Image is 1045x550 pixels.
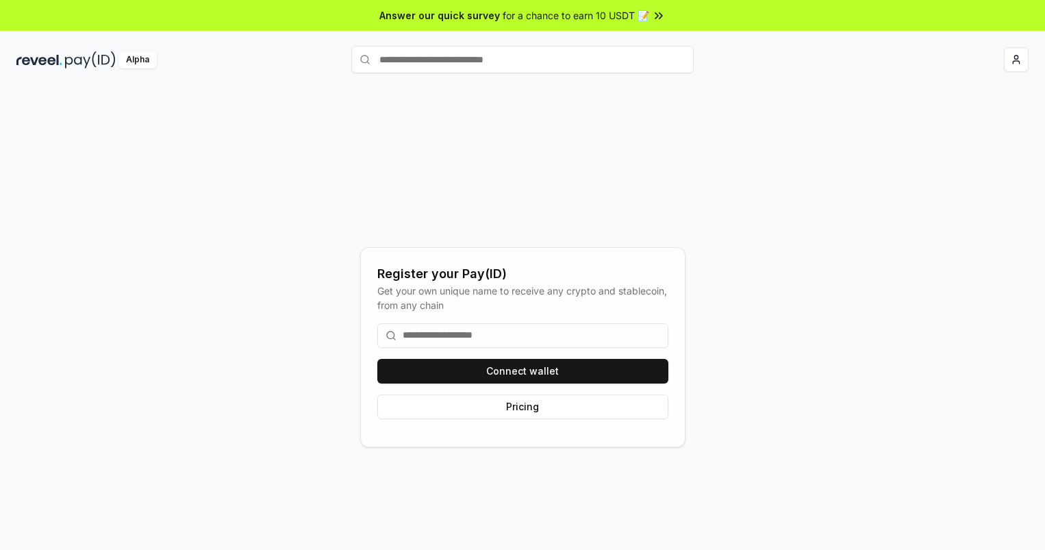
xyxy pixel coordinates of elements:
span: Answer our quick survey [379,8,500,23]
div: Get your own unique name to receive any crypto and stablecoin, from any chain [377,284,668,312]
button: Pricing [377,395,668,419]
div: Alpha [118,51,157,68]
button: Connect wallet [377,359,668,384]
img: pay_id [65,51,116,68]
img: reveel_dark [16,51,62,68]
div: Register your Pay(ID) [377,264,668,284]
span: for a chance to earn 10 USDT 📝 [503,8,649,23]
